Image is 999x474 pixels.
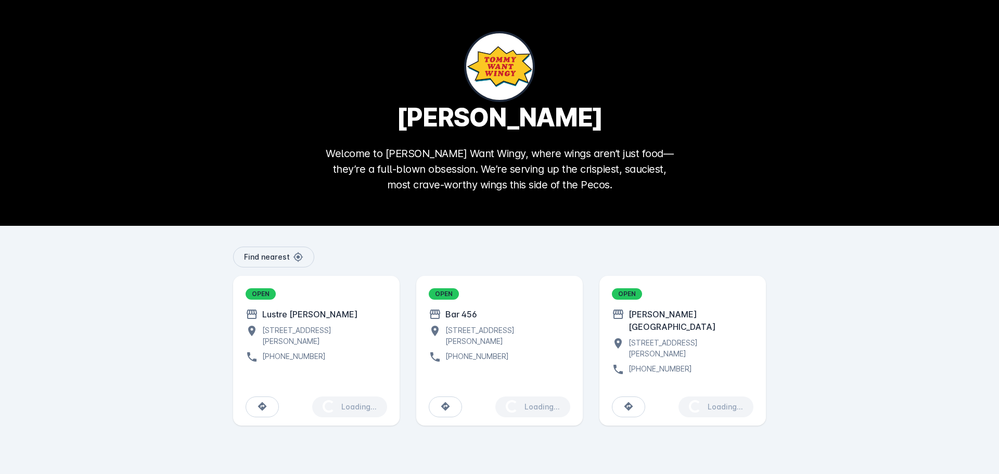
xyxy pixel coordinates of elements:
div: [PHONE_NUMBER] [624,363,692,376]
div: [PHONE_NUMBER] [258,351,326,363]
div: OPEN [612,288,642,300]
div: Bar 456 [441,308,477,321]
div: OPEN [246,288,276,300]
div: [PHONE_NUMBER] [441,351,509,363]
div: [STREET_ADDRESS][PERSON_NAME] [624,337,753,359]
div: [STREET_ADDRESS][PERSON_NAME] [258,325,387,347]
div: Lustre [PERSON_NAME] [258,308,358,321]
div: [STREET_ADDRESS][PERSON_NAME] [441,325,570,347]
div: OPEN [429,288,459,300]
span: Find nearest [244,253,290,261]
div: [PERSON_NAME][GEOGRAPHIC_DATA] [624,308,753,333]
